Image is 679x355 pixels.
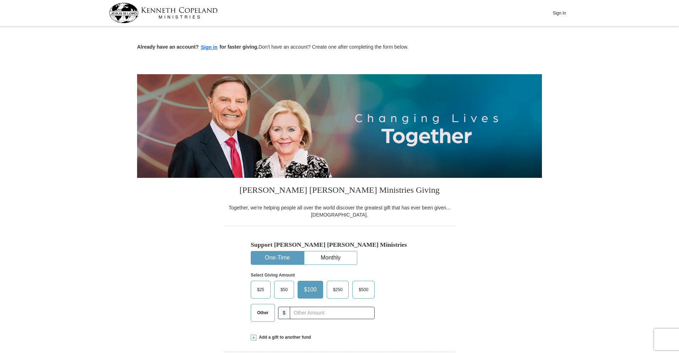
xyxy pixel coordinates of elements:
[251,273,295,278] strong: Select Giving Amount
[278,307,290,319] span: $
[254,284,268,295] span: $25
[199,43,220,51] button: Sign in
[330,284,346,295] span: $250
[109,3,218,23] img: kcm-header-logo.svg
[300,284,320,295] span: $100
[290,307,375,319] input: Other Amount
[251,241,428,248] h5: Support [PERSON_NAME] [PERSON_NAME] Ministries
[277,284,291,295] span: $50
[355,284,372,295] span: $500
[304,251,357,264] button: Monthly
[251,251,304,264] button: One-Time
[224,204,455,218] div: Together, we're helping people all over the world discover the greatest gift that has ever been g...
[137,44,259,50] strong: Already have an account? for faster giving.
[549,7,570,18] button: Sign In
[254,307,272,318] span: Other
[224,178,455,204] h3: [PERSON_NAME] [PERSON_NAME] Ministries Giving
[256,334,311,340] span: Add a gift to another fund
[137,43,542,51] p: Don't have an account? Create one after completing the form below.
